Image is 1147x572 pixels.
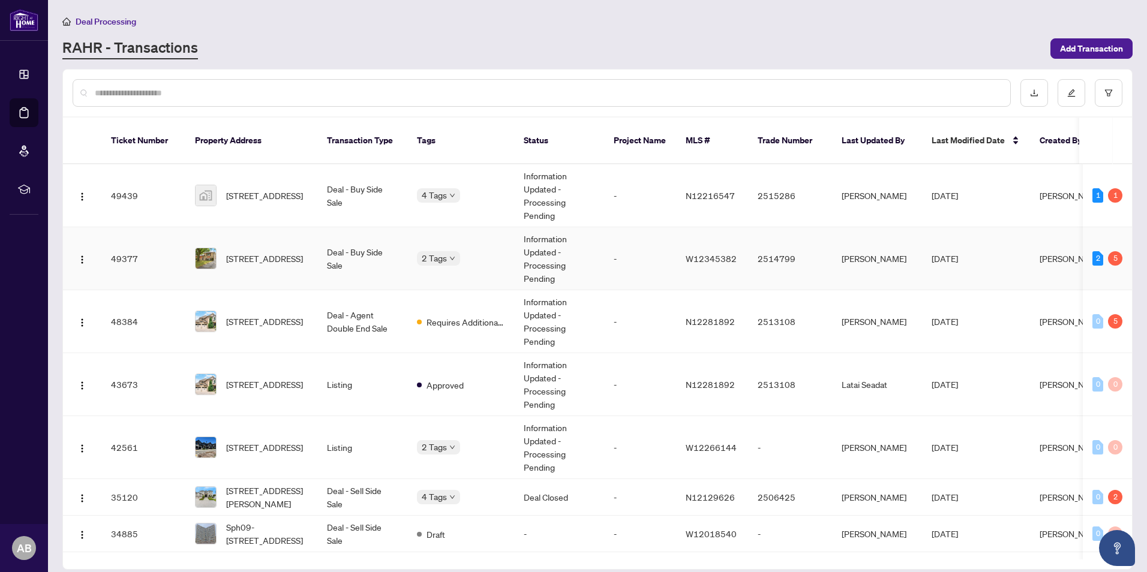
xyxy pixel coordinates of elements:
[748,164,832,227] td: 2515286
[226,252,303,265] span: [STREET_ADDRESS]
[77,381,87,390] img: Logo
[226,520,308,547] span: Sph09-[STREET_ADDRESS]
[514,353,604,416] td: Information Updated - Processing Pending
[77,192,87,201] img: Logo
[77,255,87,264] img: Logo
[196,248,216,269] img: thumbnail-img
[62,17,71,26] span: home
[1040,316,1104,327] span: [PERSON_NAME]
[748,416,832,479] td: -
[101,290,185,353] td: 48384
[317,479,407,516] td: Deal - Sell Side Sale
[514,164,604,227] td: Information Updated - Processing Pending
[932,190,958,201] span: [DATE]
[1099,530,1135,566] button: Open asap
[686,379,735,390] span: N12281892
[101,227,185,290] td: 49377
[1040,442,1104,453] span: [PERSON_NAME]
[196,311,216,332] img: thumbnail-img
[748,479,832,516] td: 2506425
[686,528,737,539] span: W12018540
[196,437,216,457] img: thumbnail-img
[832,118,922,164] th: Last Updated By
[514,416,604,479] td: Information Updated - Processing Pending
[196,523,216,544] img: thumbnail-img
[226,484,308,510] span: [STREET_ADDRESS][PERSON_NAME]
[748,353,832,416] td: 2513108
[748,227,832,290] td: 2514799
[832,227,922,290] td: [PERSON_NAME]
[1108,377,1122,392] div: 0
[73,524,92,543] button: Logo
[73,487,92,507] button: Logo
[422,251,447,265] span: 2 Tags
[77,444,87,453] img: Logo
[1030,89,1038,97] span: download
[449,192,455,198] span: down
[686,492,735,502] span: N12129626
[196,185,216,206] img: thumbnail-img
[1092,188,1103,203] div: 1
[748,290,832,353] td: 2513108
[317,290,407,353] td: Deal - Agent Double End Sale
[317,516,407,552] td: Deal - Sell Side Sale
[1040,528,1104,539] span: [PERSON_NAME]
[1040,253,1104,264] span: [PERSON_NAME]
[422,490,447,504] span: 4 Tags
[427,315,505,329] span: Requires Additional Docs
[932,253,958,264] span: [DATE]
[1104,89,1113,97] span: filter
[1092,490,1103,504] div: 0
[932,316,958,327] span: [DATE]
[1040,492,1104,502] span: [PERSON_NAME]
[185,118,317,164] th: Property Address
[1108,251,1122,266] div: 5
[514,118,604,164] th: Status
[1108,188,1122,203] div: 1
[1067,89,1076,97] span: edit
[10,9,38,31] img: logo
[1058,79,1085,107] button: edit
[317,118,407,164] th: Transaction Type
[832,164,922,227] td: [PERSON_NAME]
[748,118,832,164] th: Trade Number
[1050,38,1133,59] button: Add Transaction
[686,190,735,201] span: N12216547
[317,353,407,416] td: Listing
[226,189,303,202] span: [STREET_ADDRESS]
[514,290,604,353] td: Information Updated - Processing Pending
[1060,39,1123,58] span: Add Transaction
[317,416,407,479] td: Listing
[427,378,464,392] span: Approved
[686,253,737,264] span: W12345382
[604,290,676,353] td: -
[686,442,737,453] span: W12266144
[1095,79,1122,107] button: filter
[832,416,922,479] td: [PERSON_NAME]
[922,118,1030,164] th: Last Modified Date
[932,379,958,390] span: [DATE]
[1030,118,1102,164] th: Created By
[1092,251,1103,266] div: 2
[1040,379,1104,390] span: [PERSON_NAME]
[422,440,447,454] span: 2 Tags
[77,318,87,327] img: Logo
[1092,377,1103,392] div: 0
[73,312,92,331] button: Logo
[101,416,185,479] td: 42561
[932,442,958,453] span: [DATE]
[604,353,676,416] td: -
[196,487,216,507] img: thumbnail-img
[676,118,748,164] th: MLS #
[226,315,303,328] span: [STREET_ADDRESS]
[407,118,514,164] th: Tags
[449,444,455,450] span: down
[932,134,1005,147] span: Last Modified Date
[101,353,185,416] td: 43673
[1092,526,1103,541] div: 0
[76,16,136,27] span: Deal Processing
[932,528,958,539] span: [DATE]
[748,516,832,552] td: -
[832,516,922,552] td: [PERSON_NAME]
[101,118,185,164] th: Ticket Number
